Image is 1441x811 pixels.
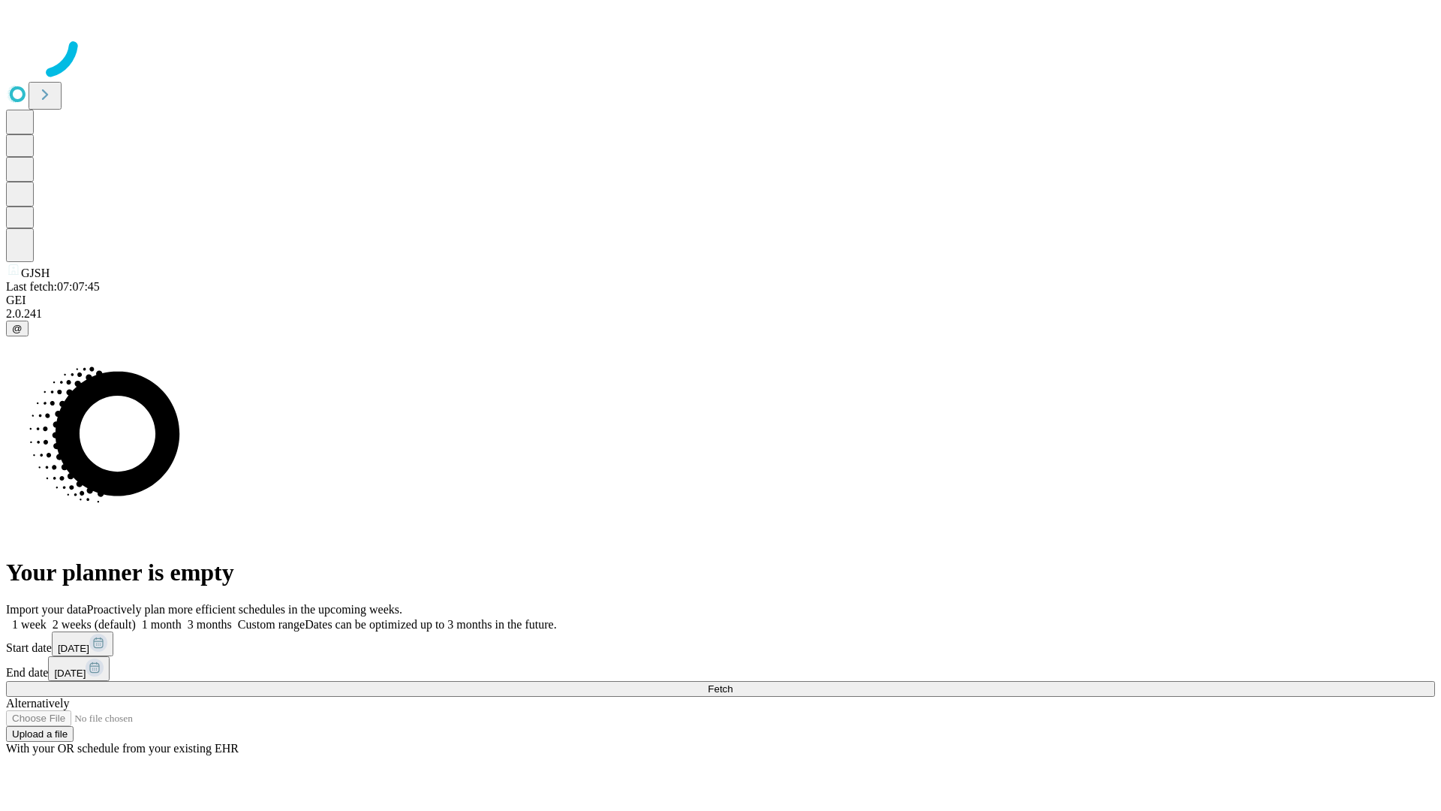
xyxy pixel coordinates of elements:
[6,307,1435,321] div: 2.0.241
[12,323,23,334] span: @
[6,280,100,293] span: Last fetch: 07:07:45
[6,681,1435,697] button: Fetch
[53,618,136,631] span: 2 weeks (default)
[12,618,47,631] span: 1 week
[6,697,69,710] span: Alternatively
[6,294,1435,307] div: GEI
[188,618,232,631] span: 3 months
[87,603,402,616] span: Proactively plan more efficient schedules in the upcoming weeks.
[142,618,182,631] span: 1 month
[238,618,305,631] span: Custom range
[708,683,733,695] span: Fetch
[6,559,1435,586] h1: Your planner is empty
[6,321,29,336] button: @
[48,656,110,681] button: [DATE]
[6,656,1435,681] div: End date
[305,618,556,631] span: Dates can be optimized up to 3 months in the future.
[54,668,86,679] span: [DATE]
[6,742,239,755] span: With your OR schedule from your existing EHR
[21,267,50,279] span: GJSH
[6,726,74,742] button: Upload a file
[52,632,113,656] button: [DATE]
[6,603,87,616] span: Import your data
[6,632,1435,656] div: Start date
[58,643,89,654] span: [DATE]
